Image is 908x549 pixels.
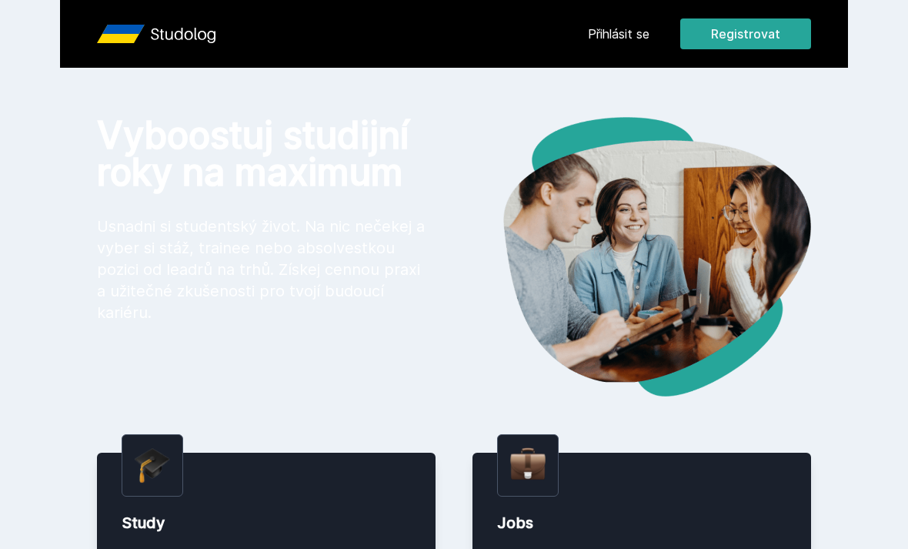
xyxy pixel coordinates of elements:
[97,216,429,323] p: Usnadni si studentský život. Na nic nečekej a vyber si stáž, trainee nebo absolvestkou pozici od ...
[122,512,411,534] div: Study
[497,512,786,534] div: Jobs
[588,25,649,43] a: Přihlásit se
[97,117,429,191] h1: Vyboostuj studijní roky na maximum
[135,447,170,484] img: graduation-cap.png
[510,444,546,484] img: briefcase.png
[680,18,811,49] button: Registrovat
[454,117,811,397] img: hero.png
